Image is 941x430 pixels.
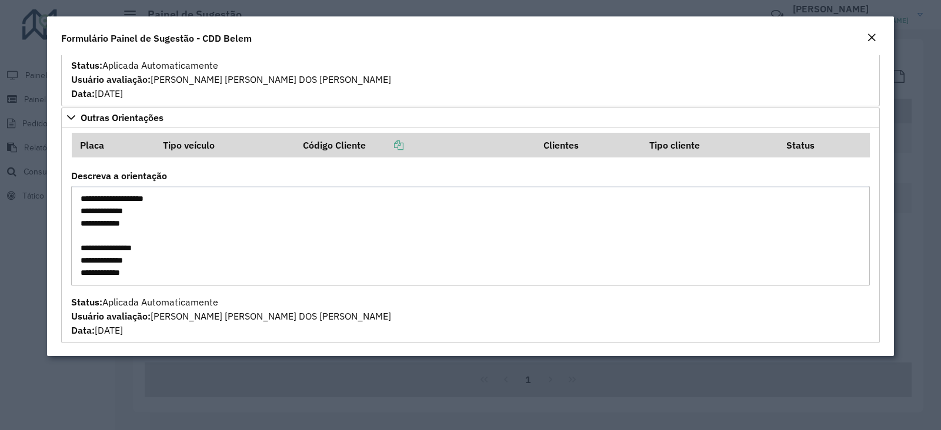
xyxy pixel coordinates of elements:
strong: Usuário avaliação: [71,73,151,85]
span: Aplicada Automaticamente [PERSON_NAME] [PERSON_NAME] DOS [PERSON_NAME] [DATE] [71,296,391,336]
label: Descreva a orientação [71,169,167,183]
em: Fechar [867,33,876,42]
button: Close [863,31,880,46]
h4: Formulário Painel de Sugestão - CDD Belem [61,31,252,45]
span: Aplicada Automaticamente [PERSON_NAME] [PERSON_NAME] DOS [PERSON_NAME] [DATE] [71,59,391,99]
strong: Usuário avaliação: [71,310,151,322]
a: Outras Orientações [61,107,880,127]
strong: Data: [71,88,95,99]
span: Outras Orientações [81,113,163,122]
strong: Data: [71,324,95,336]
strong: Status: [71,59,102,71]
th: Clientes [535,133,641,157]
th: Tipo veículo [155,133,295,157]
th: Status [779,133,870,157]
div: Outras Orientações [61,127,880,344]
th: Tipo cliente [641,133,779,157]
th: Placa [72,133,155,157]
strong: Status: [71,296,102,308]
th: Código Cliente [295,133,535,157]
a: Copiar [366,139,403,151]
